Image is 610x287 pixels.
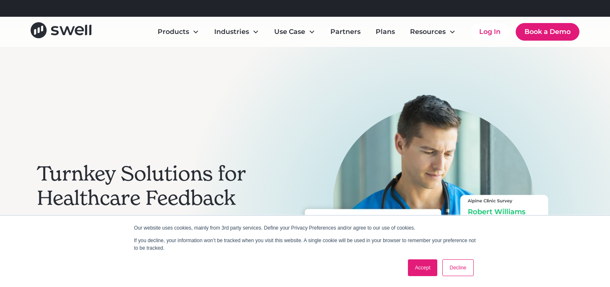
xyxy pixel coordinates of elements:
[403,23,462,40] div: Resources
[134,237,476,252] p: If you decline, your information won’t be tracked when you visit this website. A single cookie wi...
[274,27,305,37] div: Use Case
[442,259,473,276] a: Decline
[208,23,266,40] div: Industries
[324,23,367,40] a: Partners
[214,27,249,37] div: Industries
[37,162,263,210] h2: Turnkey Solutions for Healthcare Feedback
[369,23,402,40] a: Plans
[31,22,91,41] a: home
[267,23,322,40] div: Use Case
[516,23,579,41] a: Book a Demo
[410,27,446,37] div: Resources
[408,259,438,276] a: Accept
[158,27,189,37] div: Products
[471,23,509,40] a: Log In
[134,224,476,232] p: Our website uses cookies, mainly from 3rd party services. Define your Privacy Preferences and/or ...
[467,197,610,287] iframe: Chat Widget
[151,23,206,40] div: Products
